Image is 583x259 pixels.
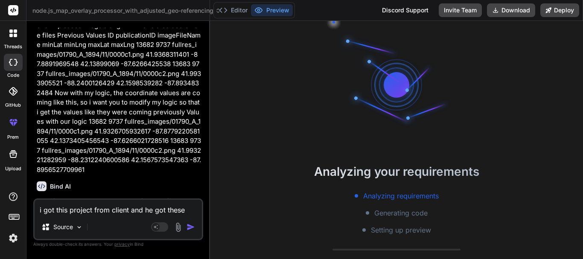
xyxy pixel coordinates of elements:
img: settings [6,231,20,245]
h2: Analyzing your requirements [210,163,583,180]
label: code [7,72,19,79]
span: Setting up preview [371,225,431,235]
span: node.js_map_overlay_processor_with_adjusted_geo-referencing [32,6,221,15]
button: Deploy [540,3,579,17]
label: prem [7,134,19,141]
button: Editor [216,4,251,16]
p: Source [53,223,73,231]
button: Download [487,3,535,17]
span: Analyzing requirements [363,191,439,201]
div: Discord Support [377,3,434,17]
img: icon [187,223,195,231]
button: Invite Team [439,3,482,17]
p: Certainly! I understand you're looking to adjust the coordinate calculation logic to match the "P... [37,196,201,235]
label: GitHub [5,102,21,109]
img: attachment [173,222,183,232]
span: Generating code [374,208,428,218]
span: privacy [114,242,130,247]
img: Pick Models [76,224,83,231]
h6: Bind AI [50,182,71,191]
button: Preview [251,4,293,16]
p: Always double-check its answers. Your in Bind [33,240,203,248]
label: Upload [5,165,21,172]
p: i got this project from client and he got these values for an uploaded image along with the relat... [37,12,201,175]
label: threads [4,43,22,50]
